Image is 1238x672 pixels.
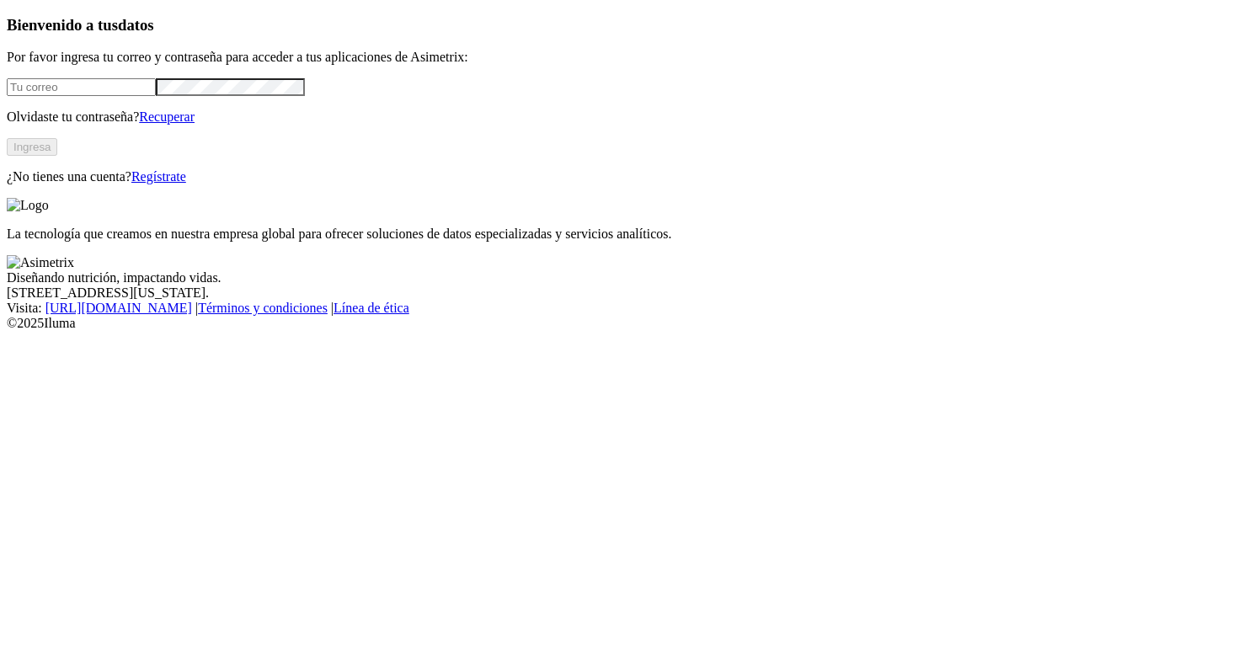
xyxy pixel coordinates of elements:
img: Asimetrix [7,255,74,270]
p: ¿No tienes una cuenta? [7,169,1231,184]
div: Visita : | | [7,301,1231,316]
div: © 2025 Iluma [7,316,1231,331]
a: [URL][DOMAIN_NAME] [45,301,192,315]
a: Recuperar [139,109,195,124]
input: Tu correo [7,78,156,96]
span: datos [118,16,154,34]
img: Logo [7,198,49,213]
a: Términos y condiciones [198,301,328,315]
button: Ingresa [7,138,57,156]
div: [STREET_ADDRESS][US_STATE]. [7,285,1231,301]
a: Regístrate [131,169,186,184]
h3: Bienvenido a tus [7,16,1231,35]
a: Línea de ética [334,301,409,315]
p: Olvidaste tu contraseña? [7,109,1231,125]
p: La tecnología que creamos en nuestra empresa global para ofrecer soluciones de datos especializad... [7,227,1231,242]
div: Diseñando nutrición, impactando vidas. [7,270,1231,285]
p: Por favor ingresa tu correo y contraseña para acceder a tus aplicaciones de Asimetrix: [7,50,1231,65]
